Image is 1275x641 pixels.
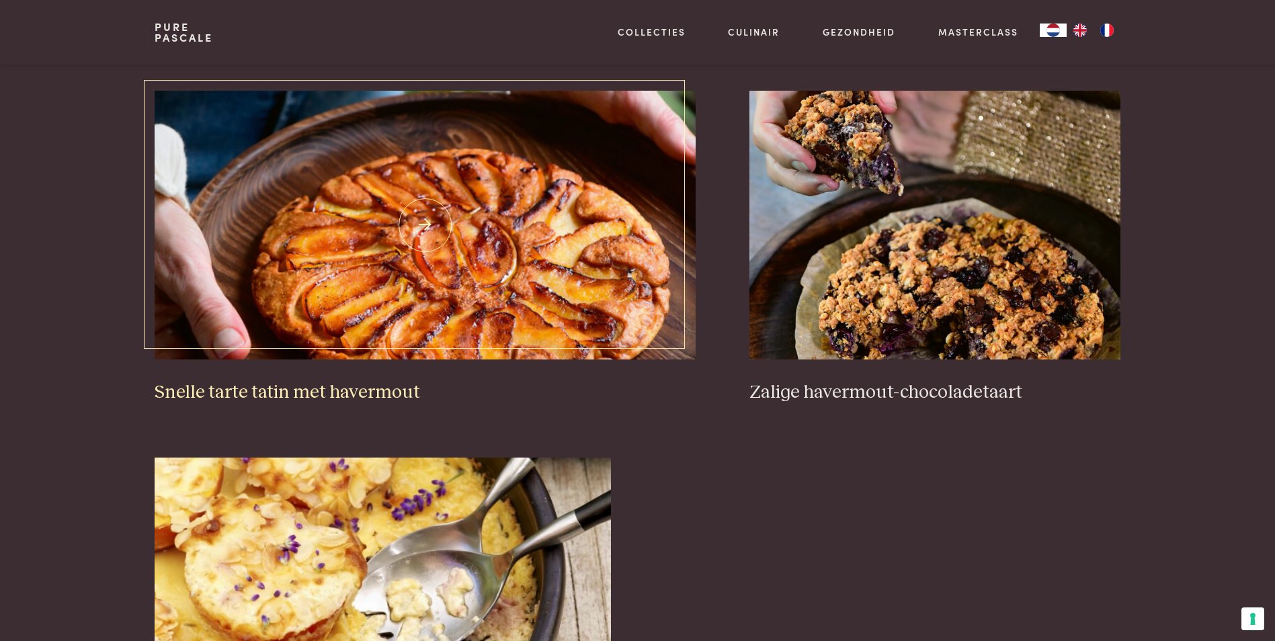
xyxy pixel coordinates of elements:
a: EN [1067,24,1094,37]
a: Zalige havermout-chocoladetaart Zalige havermout-chocoladetaart [749,91,1120,404]
a: Snelle tarte tatin met havermout Snelle tarte tatin met havermout [155,91,696,404]
img: Zalige havermout-chocoladetaart [749,91,1120,359]
ul: Language list [1067,24,1120,37]
a: Gezondheid [823,25,895,39]
a: NL [1040,24,1067,37]
img: Snelle tarte tatin met havermout [155,91,696,359]
a: PurePascale [155,22,213,43]
a: Masterclass [938,25,1018,39]
a: FR [1094,24,1120,37]
h3: Zalige havermout-chocoladetaart [749,381,1120,404]
div: Language [1040,24,1067,37]
a: Collecties [618,25,686,39]
a: Culinair [728,25,780,39]
h3: Snelle tarte tatin met havermout [155,381,696,404]
button: Uw voorkeuren voor toestemming voor trackingtechnologieën [1241,607,1264,630]
aside: Language selected: Nederlands [1040,24,1120,37]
